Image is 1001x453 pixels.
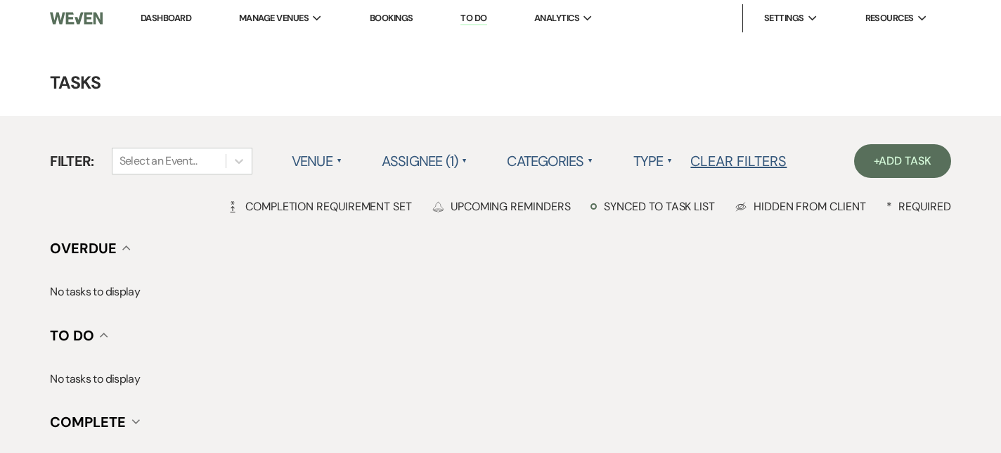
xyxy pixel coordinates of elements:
div: Select an Event... [120,153,197,170]
span: Resources [865,11,914,25]
a: +Add Task [854,144,951,178]
button: Overdue [50,241,131,255]
div: Synced to task list [590,199,714,214]
span: ▲ [462,155,467,167]
div: Upcoming Reminders [432,199,571,214]
div: Required [886,199,951,214]
a: Bookings [370,12,413,24]
label: Assignee (1) [382,148,468,174]
img: Weven Logo [50,4,103,33]
span: ▲ [667,155,673,167]
span: Complete [50,413,126,431]
button: Complete [50,415,140,429]
label: Categories [507,148,593,174]
label: Type [633,148,673,174]
p: No tasks to display [50,283,951,301]
span: ▲ [337,155,342,167]
a: Dashboard [141,12,191,24]
div: Completion Requirement Set [227,199,412,214]
span: Manage Venues [239,11,309,25]
span: Add Task [879,153,931,168]
span: Filter: [50,151,94,172]
span: Overdue [50,239,117,257]
button: Clear Filters [690,154,787,168]
p: No tasks to display [50,370,951,388]
span: Settings [764,11,804,25]
a: To Do [460,12,486,25]
span: ▲ [588,155,593,167]
button: To Do [50,328,108,343]
span: To Do [50,326,94,345]
span: Analytics [534,11,579,25]
label: Venue [292,148,342,174]
div: Hidden from Client [735,199,866,214]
